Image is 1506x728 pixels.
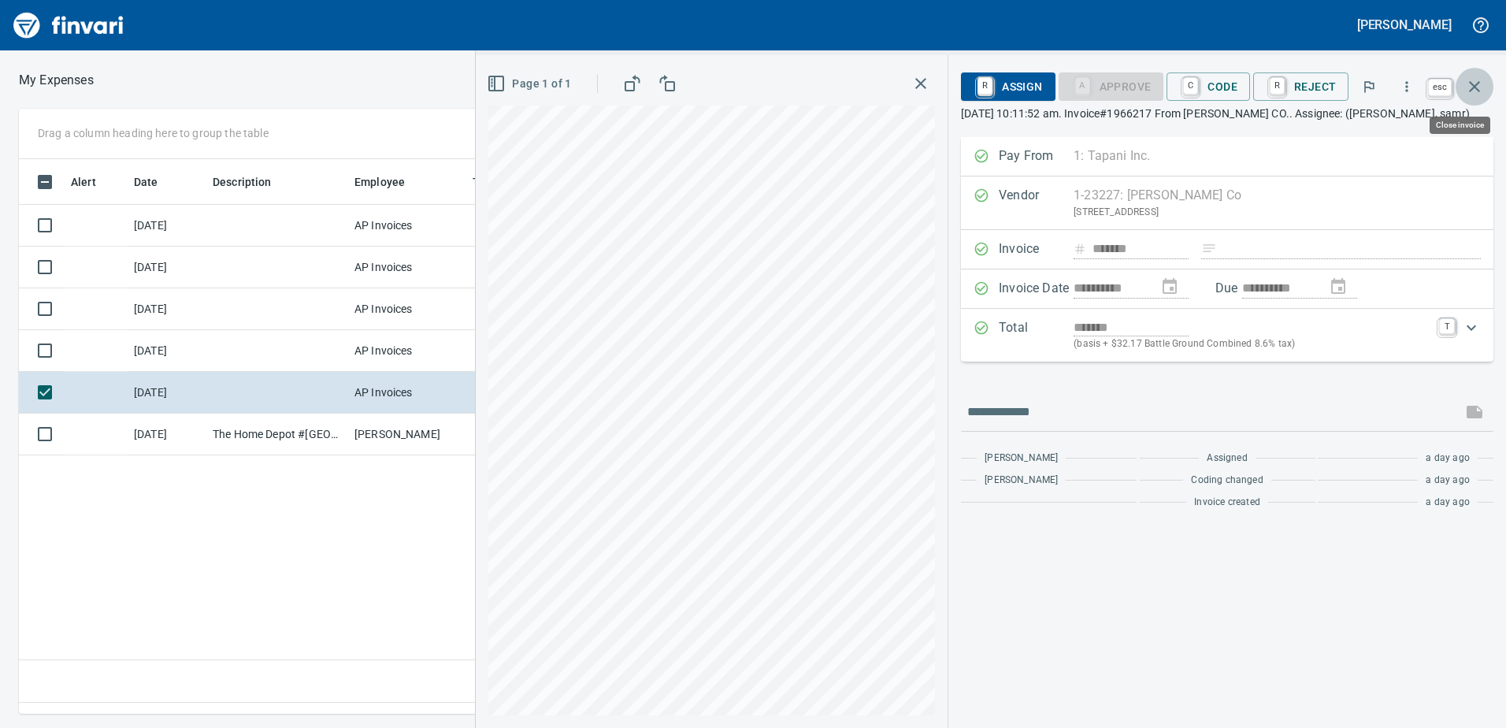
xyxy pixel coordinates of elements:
button: CCode [1167,72,1250,101]
td: AP Invoices [348,247,466,288]
span: Assigned [1207,451,1247,466]
td: [PERSON_NAME] [348,414,466,455]
span: Date [134,173,158,191]
button: [PERSON_NAME] [1353,13,1456,37]
a: R [977,77,992,95]
a: T [1439,318,1455,334]
td: [DATE] [128,288,206,330]
p: My Expenses [19,71,94,90]
span: Invoice created [1194,495,1260,511]
a: R [1270,77,1285,95]
h5: [PERSON_NAME] [1357,17,1452,33]
td: AP Invoices [348,288,466,330]
button: Page 1 of 1 [484,69,577,98]
td: AP Invoices [348,372,466,414]
span: Page 1 of 1 [490,74,571,94]
p: Drag a column heading here to group the table [38,125,269,141]
span: a day ago [1426,473,1470,488]
span: Assign [974,73,1042,100]
span: Alert [71,173,117,191]
span: This records your message into the invoice and notifies anyone mentioned [1456,393,1493,431]
span: a day ago [1426,495,1470,511]
nav: breadcrumb [19,71,94,90]
td: [DATE] [128,205,206,247]
span: Employee [354,173,425,191]
td: The Home Depot #[GEOGRAPHIC_DATA] [206,414,348,455]
p: [DATE] 10:11:52 am. Invoice#1966217 From [PERSON_NAME] CO.. Assignee: ([PERSON_NAME], samr) [961,106,1493,121]
span: Team [473,173,502,191]
p: Total [999,318,1074,352]
img: Finvari [9,6,128,44]
span: [PERSON_NAME] [985,451,1058,466]
span: Code [1179,73,1237,100]
div: Expand [961,309,1493,362]
button: RAssign [961,72,1055,101]
a: C [1183,77,1198,95]
a: esc [1428,79,1452,96]
span: Team [473,173,522,191]
span: Date [134,173,179,191]
td: [DATE] [128,372,206,414]
span: Description [213,173,272,191]
td: [DATE] [128,330,206,372]
span: Coding changed [1191,473,1263,488]
span: [PERSON_NAME] [985,473,1058,488]
span: Alert [71,173,96,191]
td: [DATE] [128,414,206,455]
span: Reject [1266,73,1336,100]
td: [DATE] [128,247,206,288]
td: AP Invoices [348,205,466,247]
div: Coding Required [1059,79,1164,92]
button: RReject [1253,72,1348,101]
span: Description [213,173,292,191]
td: AP Invoices [348,330,466,372]
span: a day ago [1426,451,1470,466]
p: (basis + $32.17 Battle Ground Combined 8.6% tax) [1074,336,1430,352]
button: More [1389,69,1424,104]
span: Employee [354,173,405,191]
button: Flag [1352,69,1386,104]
